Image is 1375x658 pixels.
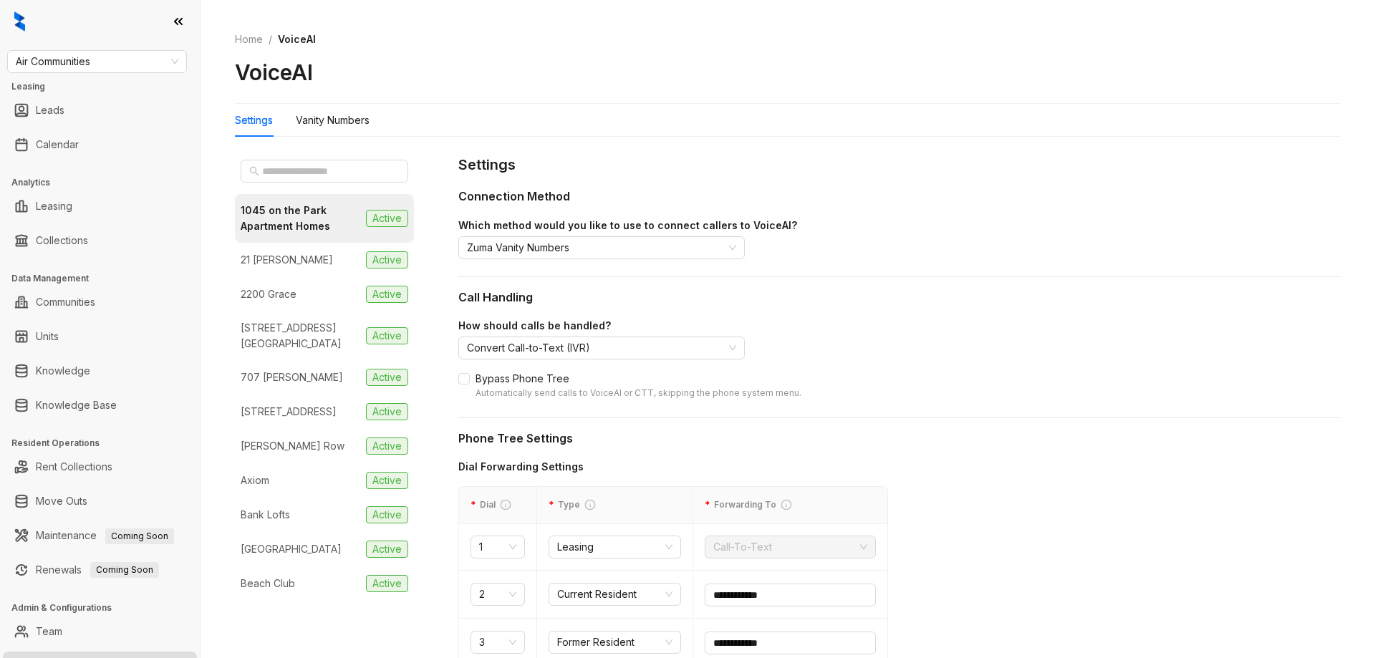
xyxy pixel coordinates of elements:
img: logo [14,11,25,32]
li: Communities [3,288,197,316]
span: Active [366,327,408,344]
span: Bypass Phone Tree [470,371,807,400]
span: Active [366,286,408,303]
span: Active [366,437,408,455]
div: 2200 Grace [241,286,296,302]
span: Active [366,369,408,386]
div: 707 [PERSON_NAME] [241,369,343,385]
h3: Data Management [11,272,200,285]
span: Zuma Vanity Numbers [467,237,736,258]
li: Leasing [3,192,197,221]
span: Current Resident [557,584,672,605]
span: Air Communities [16,51,178,72]
a: Move Outs [36,487,87,516]
a: Leasing [36,192,72,221]
div: [GEOGRAPHIC_DATA] [241,541,342,557]
a: RenewalsComing Soon [36,556,159,584]
h3: Resident Operations [11,437,200,450]
span: Active [366,251,408,268]
span: Call-To-Text [713,536,867,558]
li: Knowledge Base [3,391,197,420]
div: [PERSON_NAME] Row [241,438,344,454]
li: Renewals [3,556,197,584]
a: Home [232,32,266,47]
li: Units [3,322,197,351]
span: Active [366,575,408,592]
div: Vanity Numbers [296,112,370,128]
span: search [249,166,259,176]
div: 1045 on the Park Apartment Homes [241,203,360,234]
span: 3 [479,632,516,653]
a: Team [36,617,62,646]
li: Rent Collections [3,453,197,481]
div: Dial [471,498,525,512]
div: Bank Lofts [241,507,290,523]
span: Coming Soon [90,562,159,578]
div: Phone Tree Settings [458,430,1341,447]
li: Leads [3,96,197,125]
a: Communities [36,288,95,316]
span: 2 [479,584,516,605]
div: Call Handling [458,289,1341,306]
div: Connection Method [458,188,1341,205]
h3: Admin & Configurations [11,601,200,614]
h2: VoiceAI [235,59,313,86]
a: Knowledge Base [36,391,117,420]
li: Collections [3,226,197,255]
span: Coming Soon [105,528,174,544]
span: Active [366,403,408,420]
span: Active [366,210,408,227]
div: Settings [458,154,1341,176]
li: Maintenance [3,521,197,550]
li: Calendar [3,130,197,159]
span: 1 [479,536,516,558]
div: Beach Club [241,576,295,591]
div: [STREET_ADDRESS] [241,404,337,420]
div: [STREET_ADDRESS][GEOGRAPHIC_DATA] [241,320,360,352]
span: Active [366,506,408,523]
span: Active [366,472,408,489]
a: Knowledge [36,357,90,385]
div: Forwarding To [705,498,876,512]
div: Dial Forwarding Settings [458,459,888,475]
li: Move Outs [3,487,197,516]
span: Former Resident [557,632,672,653]
li: Team [3,617,197,646]
span: Leasing [557,536,672,558]
a: Collections [36,226,88,255]
div: Axiom [241,473,269,488]
div: Settings [235,112,273,128]
div: Automatically send calls to VoiceAI or CTT, skipping the phone system menu. [476,387,801,400]
span: Convert Call-to-Text (IVR) [467,337,736,359]
span: VoiceAI [278,33,316,45]
a: Calendar [36,130,79,159]
a: Rent Collections [36,453,112,481]
div: Which method would you like to use to connect callers to VoiceAI? [458,218,1341,233]
div: Type [549,498,681,512]
span: Active [366,541,408,558]
a: Units [36,322,59,351]
h3: Leasing [11,80,200,93]
li: / [269,32,272,47]
h3: Analytics [11,176,200,189]
div: How should calls be handled? [458,318,1341,334]
a: Leads [36,96,64,125]
div: 21 [PERSON_NAME] [241,252,333,268]
li: Knowledge [3,357,197,385]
